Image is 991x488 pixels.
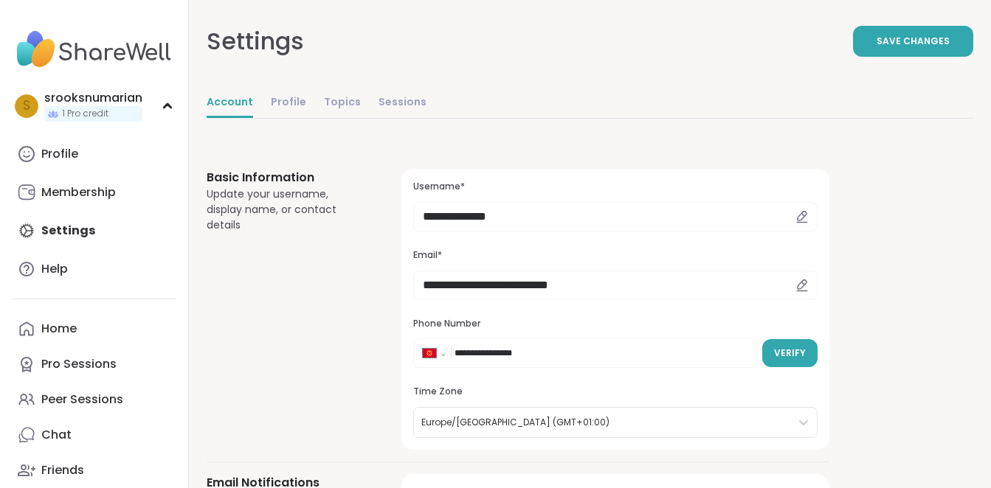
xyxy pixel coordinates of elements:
[41,261,68,277] div: Help
[271,88,306,118] a: Profile
[413,386,818,398] h3: Time Zone
[324,88,361,118] a: Topics
[762,339,818,367] button: Verify
[12,382,176,417] a: Peer Sessions
[207,24,304,59] div: Settings
[12,311,176,346] a: Home
[23,97,30,116] span: s
[41,427,72,443] div: Chat
[877,35,950,48] span: Save Changes
[774,346,806,360] span: Verify
[12,346,176,382] a: Pro Sessions
[41,391,123,408] div: Peer Sessions
[12,417,176,453] a: Chat
[413,181,818,193] h3: Username*
[207,169,366,187] h3: Basic Information
[12,136,176,172] a: Profile
[44,90,142,106] div: srooksnumarian
[41,184,116,201] div: Membership
[12,24,176,75] img: ShareWell Nav Logo
[62,108,108,120] span: 1 Pro credit
[41,356,117,372] div: Pro Sessions
[413,318,818,330] h3: Phone Number
[41,462,84,478] div: Friends
[41,321,77,337] div: Home
[41,146,78,162] div: Profile
[12,175,176,210] a: Membership
[853,26,973,57] button: Save Changes
[12,453,176,488] a: Friends
[207,187,366,233] div: Update your username, display name, or contact details
[12,251,176,287] a: Help
[379,88,427,118] a: Sessions
[207,88,253,118] a: Account
[413,249,818,262] h3: Email*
